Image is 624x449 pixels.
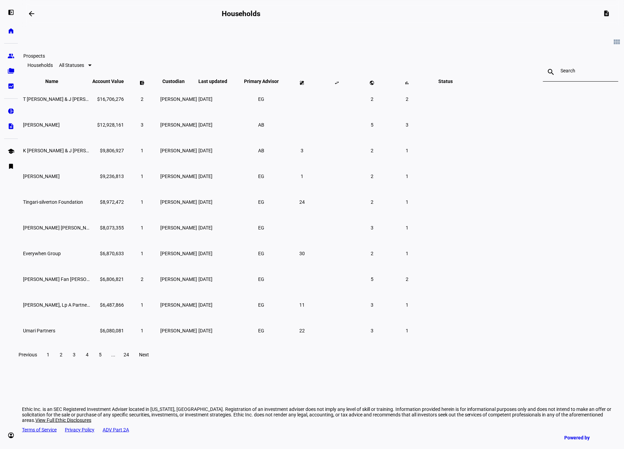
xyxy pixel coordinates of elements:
[371,122,373,128] span: 5
[141,174,143,179] span: 1
[4,104,18,118] a: pie_chart
[111,352,115,357] span: ...
[406,276,408,282] span: 2
[8,9,14,16] eth-mat-symbol: left_panel_open
[406,251,408,256] span: 1
[371,199,373,205] span: 2
[22,406,624,423] div: Ethic Inc. is an SEC Registered Investment Adviser located in [US_STATE], [GEOGRAPHIC_DATA]. Regi...
[239,79,284,84] span: Primary Advisor
[160,96,197,102] span: [PERSON_NAME]
[160,174,197,179] span: [PERSON_NAME]
[133,348,155,362] button: Next
[198,174,212,179] span: [DATE]
[23,251,61,256] span: Everywhen Group
[8,148,14,155] eth-mat-symbol: school
[198,302,212,308] span: [DATE]
[255,144,268,157] li: AB
[141,302,143,308] span: 1
[301,148,303,153] span: 3
[371,225,373,231] span: 3
[120,348,132,362] button: 24
[160,148,197,153] span: [PERSON_NAME]
[141,96,143,102] span: 2
[299,199,305,205] span: 24
[255,247,268,260] li: EG
[371,96,373,102] span: 2
[141,148,143,153] span: 1
[160,122,197,128] span: [PERSON_NAME]
[23,148,109,153] span: K Solimine & J Smolen
[23,96,109,102] span: T Yellin & J Copaken
[371,174,373,179] span: 2
[255,299,268,311] li: EG
[99,352,102,357] span: 5
[198,225,212,231] span: [DATE]
[103,427,129,433] a: ADV Part 2A
[371,276,373,282] span: 5
[23,199,83,205] span: Tingari-silverton Foundation
[162,79,195,84] span: Custodian
[8,27,14,34] eth-mat-symbol: home
[561,431,614,444] a: Powered by
[141,225,143,231] span: 1
[255,324,268,337] li: EG
[94,348,106,362] button: 5
[613,38,621,46] mat-icon: view_module
[160,199,197,205] span: [PERSON_NAME]
[371,251,373,256] span: 2
[23,122,60,128] span: Julia Davies White
[255,119,268,131] li: AB
[124,352,129,357] span: 24
[21,52,48,60] div: Prospects
[371,302,373,308] span: 3
[299,251,305,256] span: 30
[92,267,124,292] td: $6,806,821
[92,86,124,111] td: $16,706,276
[198,251,212,256] span: [DATE]
[301,174,303,179] span: 1
[23,302,97,308] span: Umari Rrw, Lp A Partnership
[255,93,268,105] li: EG
[8,83,14,90] eth-mat-symbol: bid_landscape
[4,119,18,133] a: description
[81,348,93,362] button: 4
[198,122,212,128] span: [DATE]
[92,138,124,163] td: $9,806,927
[139,352,149,357] span: Next
[141,199,143,205] span: 1
[8,123,14,130] eth-mat-symbol: description
[68,348,80,362] button: 3
[92,112,124,137] td: $12,928,161
[255,170,268,182] li: EG
[603,10,610,17] mat-icon: description
[406,122,408,128] span: 3
[299,328,305,333] span: 22
[92,292,124,317] td: $6,487,866
[27,10,36,18] mat-icon: arrow_backwards
[8,68,14,74] eth-mat-symbol: folder_copy
[160,302,197,308] span: [PERSON_NAME]
[92,215,124,240] td: $8,073,355
[23,174,60,179] span: Elizabeth Yntema
[55,348,67,362] button: 2
[198,96,212,102] span: [DATE]
[198,148,212,153] span: [DATE]
[141,328,143,333] span: 1
[406,174,408,179] span: 1
[45,79,69,84] span: Name
[198,276,212,282] span: [DATE]
[35,417,91,423] span: View Full Ethic Disclosures
[406,328,408,333] span: 1
[92,241,124,266] td: $6,870,633
[65,427,94,433] a: Privacy Policy
[406,148,408,153] span: 1
[543,68,559,76] mat-icon: search
[4,24,18,38] a: home
[4,79,18,93] a: bid_landscape
[160,225,197,231] span: [PERSON_NAME]
[59,62,84,68] span: All Statuses
[22,427,57,433] a: Terms of Service
[371,328,373,333] span: 3
[198,199,212,205] span: [DATE]
[160,276,197,282] span: [PERSON_NAME]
